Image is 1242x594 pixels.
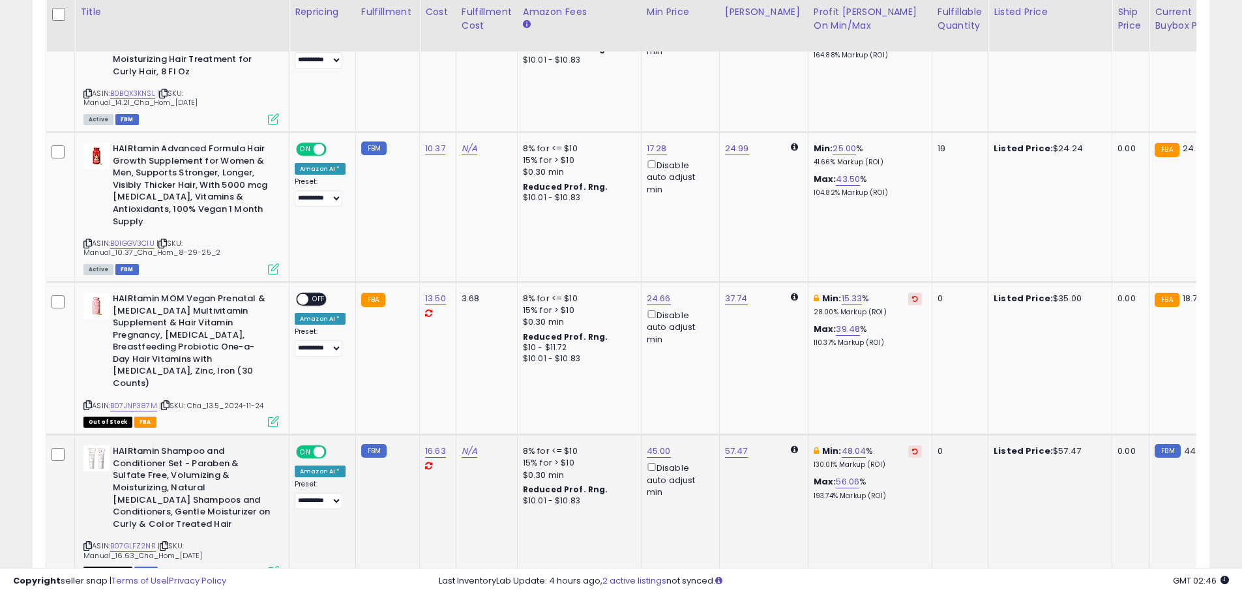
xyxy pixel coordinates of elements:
span: FBM [115,114,139,125]
div: Preset: [295,480,346,509]
div: seller snap | | [13,575,226,587]
div: Title [80,5,284,19]
div: 8% for <= $10 [523,143,631,155]
div: ASIN: [83,293,279,426]
a: 45.00 [647,445,671,458]
div: Preset: [295,327,346,357]
div: 0.00 [1117,293,1139,304]
b: Min: [822,445,842,457]
b: Max: [814,323,836,335]
i: This overrides the store level min markup for this listing [814,447,819,455]
small: FBM [361,444,387,458]
span: OFF [308,294,329,305]
b: Reduced Prof. Rng. [523,181,608,192]
img: 31e3gvleq2L._SL40_.jpg [83,143,110,169]
span: 44.58 [1184,445,1209,457]
div: Listed Price [994,5,1106,19]
div: $0.30 min [523,469,631,481]
span: All listings currently available for purchase on Amazon [83,114,113,125]
a: 2 active listings [602,574,666,587]
span: ON [297,144,314,155]
div: $10 - $11.72 [523,342,631,353]
span: ON [297,447,314,458]
b: Max: [814,475,836,488]
div: % [814,173,922,198]
a: 24.99 [725,142,749,155]
b: Listed Price: [994,445,1053,457]
span: All listings currently available for purchase on Amazon [83,264,113,275]
small: Amazon Fees. [523,19,531,31]
div: 0.00 [1117,445,1139,457]
div: 0 [938,293,978,304]
div: Disable auto adjust min [647,308,709,346]
p: 28.00% Markup (ROI) [814,308,922,317]
div: 15% for > $10 [523,304,631,316]
span: | SKU: Manual_16.63_Cha_Hom_[DATE] [83,541,203,560]
div: Amazon AI * [295,466,346,477]
a: 57.47 [725,445,748,458]
div: ASIN: [83,5,279,123]
div: 0.00 [1117,143,1139,155]
a: 56.06 [836,475,859,488]
a: B07GLFZ2NR [110,541,156,552]
div: $57.47 [994,445,1102,457]
span: 18.76 [1183,292,1203,304]
a: N/A [462,142,477,155]
a: 48.04 [842,445,866,458]
div: Amazon AI * [295,163,346,175]
span: OFF [325,144,346,155]
div: Fulfillment Cost [462,5,512,33]
div: 8% for <= $10 [523,293,631,304]
div: $10.01 - $10.83 [523,353,631,364]
div: $10.01 - $10.83 [523,192,631,203]
div: Profit [PERSON_NAME] on Min/Max [814,5,926,33]
div: Preset: [295,40,346,69]
div: 15% for > $10 [523,155,631,166]
div: $10.01 - $10.83 [523,55,631,66]
span: FBA [134,417,156,428]
div: % [814,476,922,500]
img: 419jPN2gzkL._SL40_.jpg [83,445,110,471]
small: FBA [1155,143,1179,157]
b: Max: [814,173,836,185]
a: 17.28 [647,142,667,155]
div: Last InventoryLab Update: 4 hours ago, not synced. [439,575,1229,587]
span: FBM [115,264,139,275]
a: B0BQX3KNSL [110,88,155,99]
div: Fulfillment [361,5,414,19]
small: FBM [1155,444,1180,458]
div: % [814,143,922,167]
div: $10.01 - $10.83 [523,496,631,507]
div: $0.30 min [523,166,631,178]
a: 10.37 [425,142,445,155]
div: 3.68 [462,293,507,304]
span: | SKU: Manual_10.37_Cha_Hom_8-29-25_2 [83,238,220,258]
div: Disable auto adjust min [647,460,709,498]
a: B01GGV3C1U [110,238,155,249]
img: 31PgDM5OYhL._SL40_.jpg [83,293,110,319]
a: N/A [462,445,477,458]
div: % [814,293,922,317]
div: $0.30 min [523,316,631,328]
b: Listed Price: [994,142,1053,155]
div: [PERSON_NAME] [725,5,803,19]
a: 16.63 [425,445,446,458]
i: Revert to store-level Min Markup [912,448,918,454]
div: 19 [938,143,978,155]
a: B07JNP387M [110,400,157,411]
small: FBM [361,141,387,155]
b: Reduced Prof. Rng. [523,484,608,495]
p: 110.37% Markup (ROI) [814,338,922,348]
div: Preset: [295,177,346,207]
p: 130.01% Markup (ROI) [814,460,922,469]
span: All listings that are currently out of stock and unavailable for purchase on Amazon [83,417,132,428]
a: 25.00 [833,142,856,155]
span: OFF [325,447,346,458]
div: ASIN: [83,143,279,273]
b: Listed Price: [994,292,1053,304]
span: 24.99 [1183,142,1207,155]
div: Repricing [295,5,350,19]
span: 2025-10-8 02:46 GMT [1173,574,1229,587]
b: HAIRtamin Shampoo and Conditioner Set - Paraben & Sulfate Free, Volumizing & Moisturizing, Natura... [113,445,271,533]
a: Privacy Policy [169,574,226,587]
